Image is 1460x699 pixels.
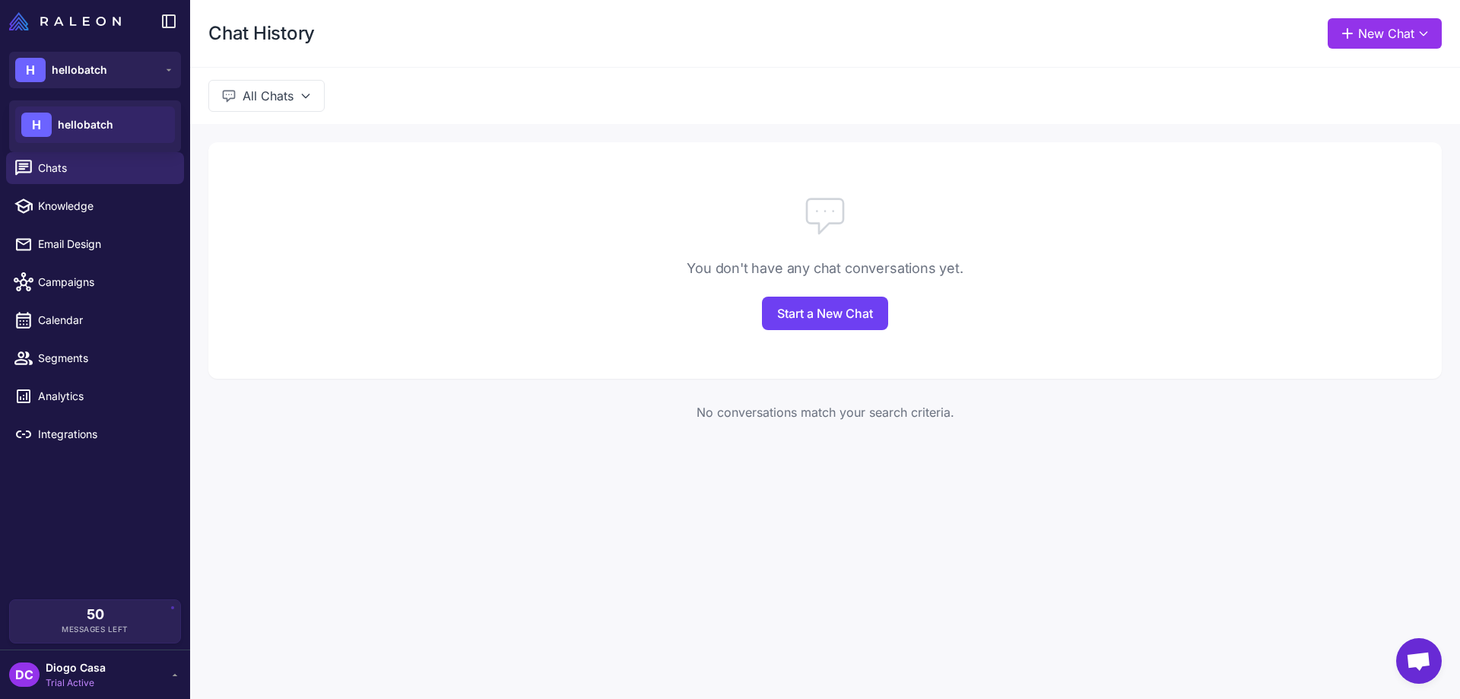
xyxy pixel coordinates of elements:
[38,350,172,367] span: Segments
[38,274,172,291] span: Campaigns
[87,608,104,621] span: 50
[21,113,52,137] div: H
[9,12,121,30] img: Raleon Logo
[9,662,40,687] div: DC
[38,160,172,176] span: Chats
[52,62,107,78] span: hellobatch
[762,297,888,330] a: Start a New Chat
[58,116,113,133] span: hellobatch
[208,80,325,112] button: All Chats
[6,152,184,184] a: Chats
[208,258,1442,278] div: You don't have any chat conversations yet.
[9,52,181,88] button: Hhellobatch
[38,388,172,405] span: Analytics
[6,266,184,298] a: Campaigns
[6,380,184,412] a: Analytics
[38,236,172,253] span: Email Design
[38,312,172,329] span: Calendar
[46,659,106,676] span: Diogo Casa
[1396,638,1442,684] div: Open chat
[6,418,184,450] a: Integrations
[46,676,106,690] span: Trial Active
[6,190,184,222] a: Knowledge
[15,58,46,82] div: H
[9,12,127,30] a: Raleon Logo
[6,342,184,374] a: Segments
[38,198,172,214] span: Knowledge
[6,304,184,336] a: Calendar
[62,624,129,635] span: Messages Left
[6,228,184,260] a: Email Design
[38,426,172,443] span: Integrations
[1328,18,1442,49] button: New Chat
[208,21,315,46] h1: Chat History
[208,403,1442,421] div: No conversations match your search criteria.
